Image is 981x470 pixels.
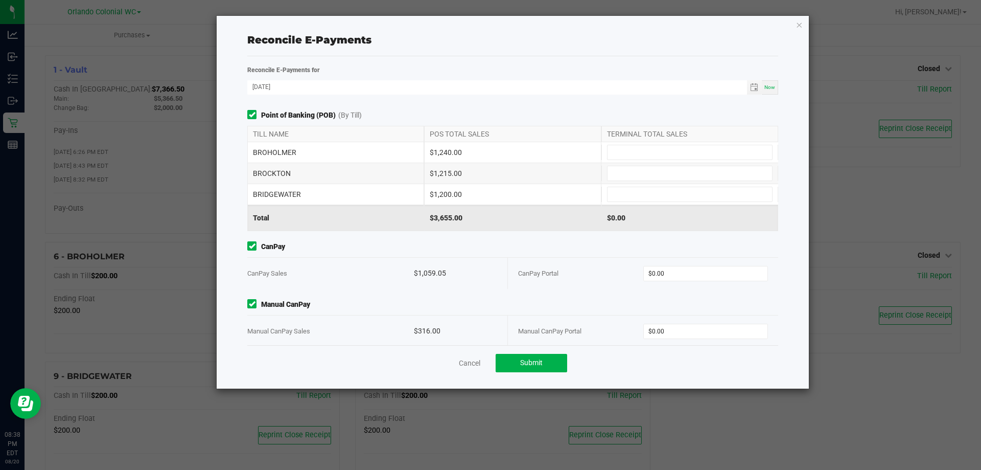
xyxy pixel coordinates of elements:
div: $1,240.00 [424,142,601,163]
form-toggle: Include in reconciliation [247,241,261,252]
a: Cancel [459,358,480,368]
form-toggle: Include in reconciliation [247,110,261,121]
strong: Manual CanPay [261,299,310,310]
div: BRIDGEWATER [247,184,424,205]
strong: Reconcile E-Payments for [247,66,320,74]
span: Now [764,84,775,90]
div: $3,655.00 [424,205,601,231]
span: CanPay Sales [247,270,287,277]
div: TILL NAME [247,126,424,142]
div: $0.00 [601,205,778,231]
span: Toggle calendar [747,80,762,95]
div: $316.00 [414,316,497,347]
span: (By Till) [338,110,362,121]
div: TERMINAL TOTAL SALES [601,126,778,142]
div: $1,215.00 [424,163,601,184]
div: $1,200.00 [424,184,601,205]
div: $1,059.05 [414,258,497,289]
input: Date [247,80,747,93]
span: Manual CanPay Sales [247,327,310,335]
div: BROCKTON [247,163,424,184]
form-toggle: Include in reconciliation [247,299,261,310]
div: Total [247,205,424,231]
span: Submit [520,359,543,367]
button: Submit [496,354,567,372]
strong: CanPay [261,241,285,252]
div: BROHOLMER [247,142,424,163]
span: CanPay Portal [518,270,558,277]
span: Manual CanPay Portal [518,327,581,335]
div: Reconcile E-Payments [247,32,778,48]
iframe: Resource center [10,388,41,419]
strong: Point of Banking (POB) [261,110,336,121]
div: POS TOTAL SALES [424,126,601,142]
